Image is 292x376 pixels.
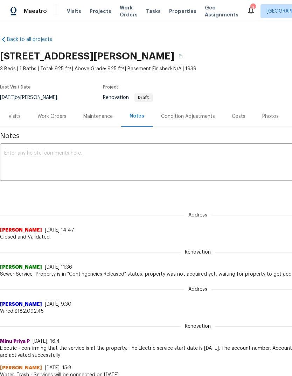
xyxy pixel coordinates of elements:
[135,95,152,100] span: Draft
[181,323,215,330] span: Renovation
[184,286,211,293] span: Address
[130,113,144,120] div: Notes
[103,95,153,100] span: Renovation
[83,113,113,120] div: Maintenance
[161,113,215,120] div: Condition Adjustments
[262,113,279,120] div: Photos
[45,302,71,307] span: [DATE] 9:30
[184,212,211,219] span: Address
[45,366,71,370] span: [DATE], 15:8
[67,8,81,15] span: Visits
[37,113,67,120] div: Work Orders
[45,265,72,270] span: [DATE] 11:36
[169,8,196,15] span: Properties
[8,113,21,120] div: Visits
[33,339,60,344] span: [DATE], 16:4
[232,113,245,120] div: Costs
[24,8,47,15] span: Maestro
[181,249,215,256] span: Renovation
[146,9,161,14] span: Tasks
[120,4,138,18] span: Work Orders
[174,50,187,63] button: Copy Address
[103,85,118,89] span: Project
[90,8,111,15] span: Projects
[45,228,74,233] span: [DATE] 14:47
[205,4,238,18] span: Geo Assignments
[250,4,255,11] div: 9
